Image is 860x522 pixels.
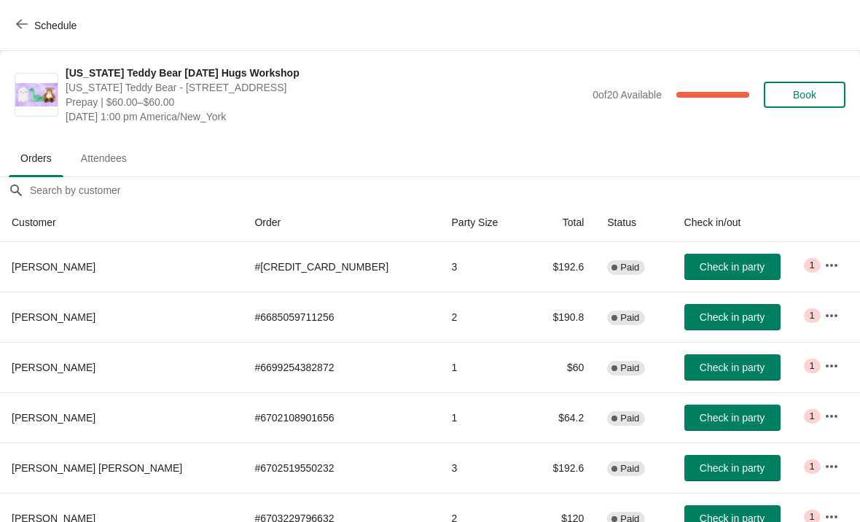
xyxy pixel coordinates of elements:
td: $192.6 [528,242,596,292]
span: Check in party [700,412,765,424]
span: 0 of 20 Available [593,89,662,101]
td: $60 [528,342,596,392]
td: # [CREDIT_CARD_NUMBER] [243,242,439,292]
span: 1 [810,260,815,271]
button: Schedule [7,12,88,39]
th: Check in/out [673,203,813,242]
span: [US_STATE] Teddy Bear [DATE] Hugs Workshop [66,66,585,80]
span: Book [793,89,816,101]
button: Check in party [684,455,781,481]
span: Paid [620,312,639,324]
td: # 6702519550232 [243,443,439,493]
button: Check in party [684,405,781,431]
span: Check in party [700,462,765,474]
td: # 6702108901656 [243,392,439,443]
td: # 6699254382872 [243,342,439,392]
td: 3 [440,242,528,292]
td: 1 [440,392,528,443]
button: Check in party [684,304,781,330]
td: $190.8 [528,292,596,342]
span: 1 [810,360,815,372]
span: Paid [620,262,639,273]
span: Check in party [700,261,765,273]
span: Paid [620,413,639,424]
button: Check in party [684,254,781,280]
button: Check in party [684,354,781,381]
span: Paid [620,463,639,475]
td: # 6685059711256 [243,292,439,342]
td: $192.6 [528,443,596,493]
span: Attendees [69,145,138,171]
span: Paid [620,362,639,374]
button: Book [764,82,845,108]
th: Party Size [440,203,528,242]
td: 1 [440,342,528,392]
span: Schedule [34,20,77,31]
td: 3 [440,443,528,493]
input: Search by customer [29,177,860,203]
span: 1 [810,310,815,322]
th: Total [528,203,596,242]
th: Status [595,203,672,242]
span: Orders [9,145,63,171]
span: Check in party [700,362,765,373]
span: [US_STATE] Teddy Bear - [STREET_ADDRESS] [66,80,585,95]
span: [PERSON_NAME] [PERSON_NAME] [12,462,182,474]
span: [PERSON_NAME] [12,261,95,273]
span: 1 [810,410,815,422]
span: [PERSON_NAME] [12,311,95,323]
th: Order [243,203,439,242]
td: $64.2 [528,392,596,443]
span: Check in party [700,311,765,323]
span: Prepay | $60.00–$60.00 [66,95,585,109]
span: [DATE] 1:00 pm America/New_York [66,109,585,124]
span: 1 [810,461,815,472]
img: Vermont Teddy Bear Halloween Hugs Workshop [15,83,58,107]
span: [PERSON_NAME] [12,412,95,424]
td: 2 [440,292,528,342]
span: [PERSON_NAME] [12,362,95,373]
